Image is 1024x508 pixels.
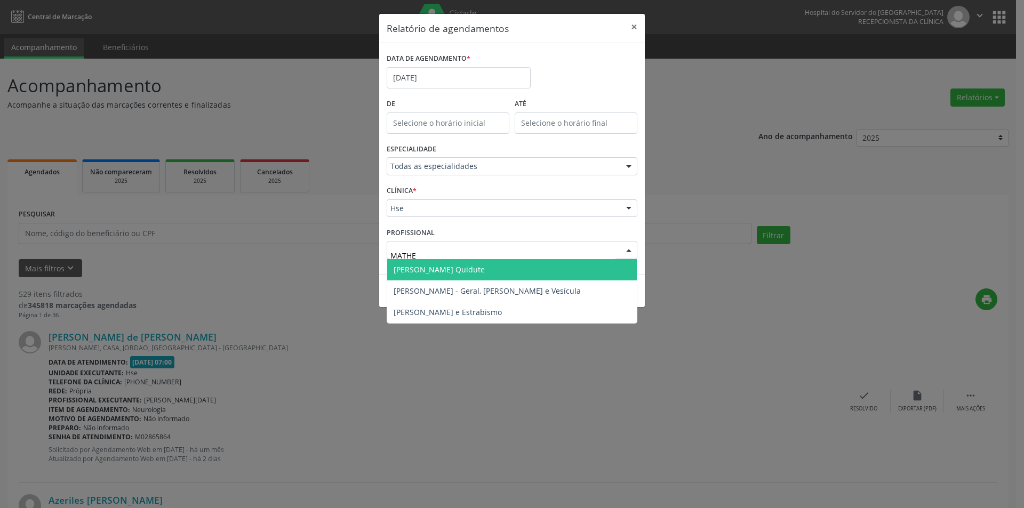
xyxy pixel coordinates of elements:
[394,307,502,317] span: [PERSON_NAME] e Estrabismo
[387,21,509,35] h5: Relatório de agendamentos
[515,96,637,112] label: ATÉ
[394,286,581,296] span: [PERSON_NAME] - Geral, [PERSON_NAME] e Vesícula
[387,224,435,241] label: PROFISSIONAL
[390,203,615,214] span: Hse
[387,96,509,112] label: De
[623,14,645,40] button: Close
[394,264,485,275] span: [PERSON_NAME] Quidute
[387,183,417,199] label: CLÍNICA
[387,51,470,67] label: DATA DE AGENDAMENTO
[387,141,436,158] label: ESPECIALIDADE
[515,112,637,134] input: Selecione o horário final
[387,67,531,88] input: Selecione uma data ou intervalo
[390,245,615,266] input: Selecione um profissional
[387,112,509,134] input: Selecione o horário inicial
[390,161,615,172] span: Todas as especialidades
